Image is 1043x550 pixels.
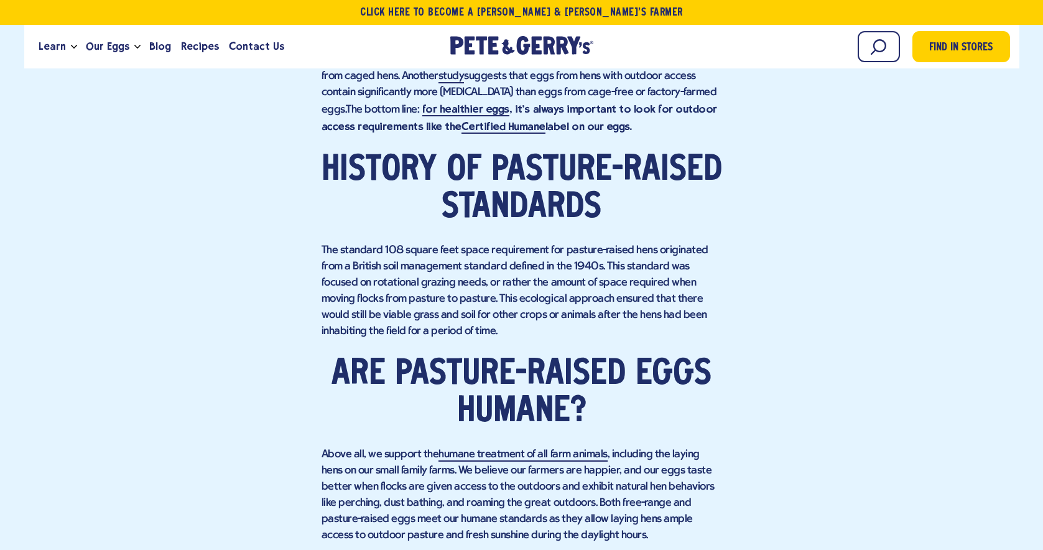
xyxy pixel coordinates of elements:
span: Learn [39,39,66,54]
p: The standard 108 square feet space requirement for pasture-raised hens originated from a British ... [322,243,722,340]
span: Recipes [181,39,219,54]
a: Blog [144,30,176,63]
a: study [438,70,465,83]
span: , [422,103,512,116]
span: Contact Us [229,39,284,54]
a: Our Eggs [81,30,134,63]
span: Find in Stores [929,40,993,57]
h2: Are pasture-raised eggs humane? [322,356,722,431]
a: Find in Stores [912,31,1010,62]
span: Certified Humane [461,120,545,133]
a: Learn [34,30,71,63]
span: Our Eggs [86,39,129,54]
a: humane treatment of all farm animals [438,449,607,462]
h2: History of pasture-raised standards [322,152,722,226]
a: Contact Us [224,30,289,63]
p: Above all, we support the , including the laying hens on our small family farms. We believe our f... [322,447,722,544]
a: Recipes [176,30,224,63]
a: for healthier eggs [422,103,509,116]
span: Blog [149,39,171,54]
span: label on our eggs. [545,120,632,133]
button: Open the dropdown menu for Our Eggs [134,45,141,49]
input: Search [858,31,900,62]
button: Open the dropdown menu for Learn [71,45,77,49]
span: it's always important to look for outdoor access requirements like the [322,103,717,133]
a: Certified Humane [461,120,545,134]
